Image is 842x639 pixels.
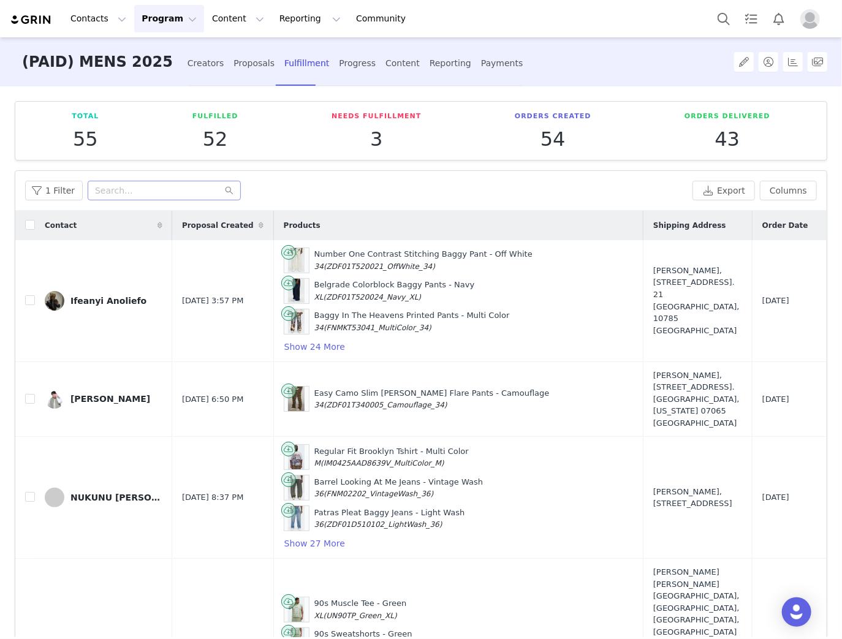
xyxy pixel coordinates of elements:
[515,112,591,122] p: Orders Created
[10,14,53,26] img: grin logo
[314,309,510,333] div: Baggy In The Heavens Printed Pants - Multi Color
[430,47,471,80] div: Reporting
[314,262,324,271] span: 34
[288,279,305,303] img: 06-17-25_S7_64_ZDF01T520024_Navy_CZ_DJ_15-20-45_135560_PXF.jpg
[288,597,305,622] img: 02-28-25_S7_39_UN90TP_Green_AE_DJ_13-15-46_69753_PXF.jpg
[314,401,324,409] span: 34
[63,5,134,32] button: Contacts
[45,220,77,231] span: Contact
[88,181,241,200] input: Search...
[324,520,442,529] span: (ZDF01D510102_LightWash_36)
[45,291,162,311] a: Ifeanyi Anoliefo
[314,507,465,531] div: Patras Pleat Baggy Jeans - Light Wash
[192,112,238,122] p: Fulfilled
[782,597,811,627] div: Open Intercom Messenger
[692,181,755,200] button: Export
[70,493,162,502] div: NUKUNU [PERSON_NAME]
[324,293,422,301] span: (ZDF01T520024_Navy_XL)
[332,112,421,122] p: Needs Fulfillment
[72,128,99,150] p: 55
[182,491,243,504] span: [DATE] 8:37 PM
[182,295,243,307] span: [DATE] 3:57 PM
[653,265,742,336] div: [PERSON_NAME], [STREET_ADDRESS]. 21 [GEOGRAPHIC_DATA], 10785 [GEOGRAPHIC_DATA]
[324,490,433,498] span: (FNM02202_VintageWash_36)
[685,112,770,122] p: Orders Delivered
[45,389,64,409] img: 3a6dec42-47b4-4f95-b6b6-29250818015c.jpg
[685,128,770,150] p: 43
[284,339,346,354] button: Show 24 More
[314,293,324,301] span: XL
[314,323,324,332] span: 34
[314,476,483,500] div: Barrel Looking At Me Jeans - Vintage Wash
[284,536,346,551] button: Show 27 More
[800,9,820,29] img: placeholder-profile.jpg
[45,488,162,507] a: NUKUNU [PERSON_NAME]
[45,291,64,311] img: bbcc2ba7-ef96-4c10-9981-72a1c4ae034b.jpg
[314,611,324,620] span: XL
[653,486,742,510] div: [PERSON_NAME], [STREET_ADDRESS]
[481,47,523,80] div: Payments
[288,475,305,500] img: 08-01-25_S7_12_FNM02202_VintageWash_KJ_DJ_09-52-33_16078_PXF.jpg
[738,5,765,32] a: Tasks
[385,47,420,80] div: Content
[205,5,271,32] button: Content
[765,5,792,32] button: Notifications
[288,248,305,273] img: 05-02-25_S7_77_ZDF01T520021_OffWhite_KJ_PC_15-02-01_75708_PXF.jpg
[760,181,817,200] button: Columns
[320,459,444,467] span: (IM0425AAD8639V_MultiColor_M)
[324,323,431,332] span: (FNMKT53041_MultiColor_34)
[45,389,162,409] a: [PERSON_NAME]
[339,47,376,80] div: Progress
[70,394,150,404] div: [PERSON_NAME]
[288,445,305,469] img: 07-29-25_S7_40_IM0425AAD8639V_MultiColor_AE_DJ_11-15-14_13194_PXF.jpg
[72,112,99,122] p: Total
[314,387,550,411] div: Easy Camo Slim [PERSON_NAME] Flare Pants - Camouflage
[288,309,305,334] img: 07-12-25_S7_62_FNMKT53041_MultiColor_KJ_MC_14-02-53_142872_PXF.jpg
[182,220,254,231] span: Proposal Created
[710,5,737,32] button: Search
[70,296,146,306] div: Ifeanyi Anoliefo
[188,47,224,80] div: Creators
[515,128,591,150] p: 54
[314,520,324,529] span: 36
[314,490,324,498] span: 36
[314,248,533,272] div: Number One Contrast Stitching Baggy Pant - Off White
[182,393,243,406] span: [DATE] 6:50 PM
[314,597,407,621] div: 90s Muscle Tee - Green
[324,262,435,271] span: (ZDF01T520021_OffWhite_34)
[332,128,421,150] p: 3
[793,9,832,29] button: Profile
[349,5,419,32] a: Community
[284,47,329,80] div: Fulfillment
[25,181,83,200] button: 1 Filter
[324,401,447,409] span: (ZDF01T340005_Camouflage_34)
[284,220,320,231] span: Products
[22,37,173,87] h3: (PAID) MENS 2025
[288,387,305,411] img: 10-12-23Studio7_KF_DJ_11-11AM_42_ZDF01T340005_Camouflage_P_17193_MR.jpg
[134,5,204,32] button: Program
[192,128,238,150] p: 52
[225,186,233,195] i: icon: search
[233,47,275,80] div: Proposals
[288,506,305,531] img: 03-07-25_S7_8_ZDF01D510102_LightWash_AE_DJ_12-18-38__70221_PXF.jpg
[314,279,475,303] div: Belgrade Colorblock Baggy Pants - Navy
[653,369,742,429] div: [PERSON_NAME], [STREET_ADDRESS]. [GEOGRAPHIC_DATA], [US_STATE] 07065 [GEOGRAPHIC_DATA]
[324,611,397,620] span: (UN90TP_Green_XL)
[762,220,808,231] span: Order Date
[653,220,726,231] span: Shipping Address
[272,5,348,32] button: Reporting
[314,445,469,469] div: Regular Fit Brooklyn Tshirt - Multi Color
[314,459,320,467] span: M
